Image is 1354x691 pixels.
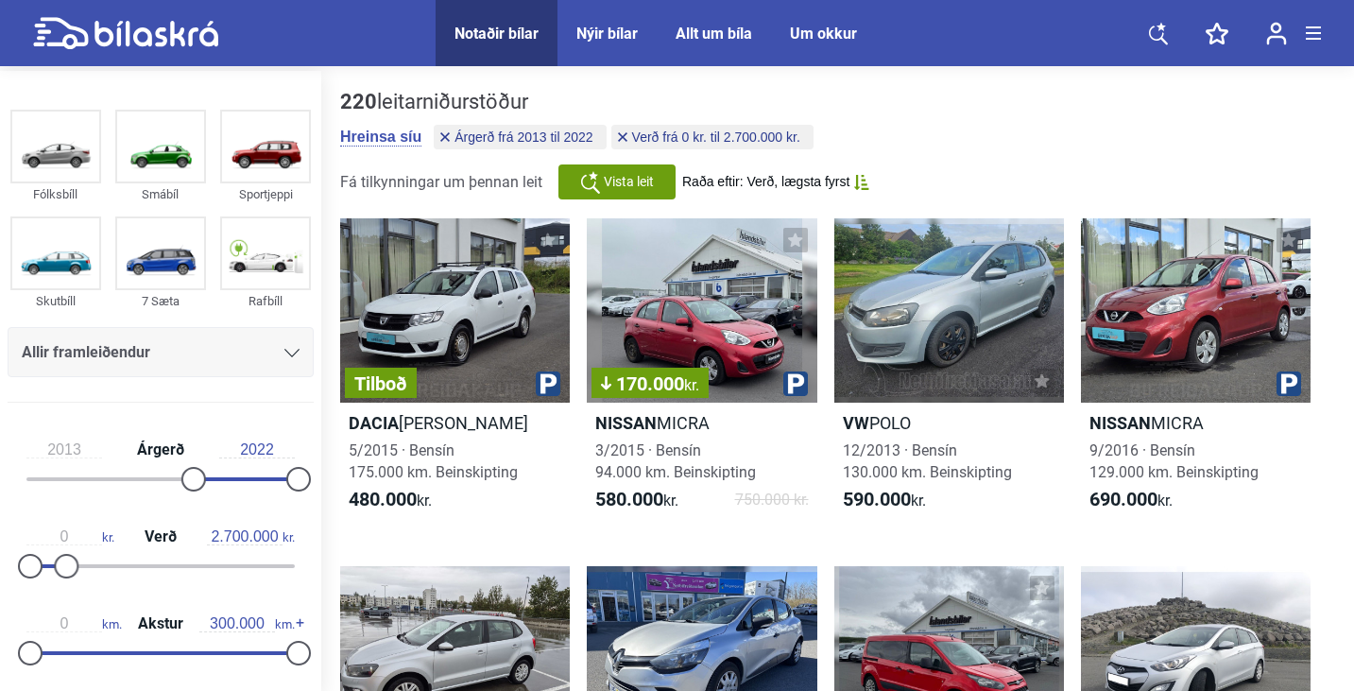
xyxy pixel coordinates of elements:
span: 3/2015 · Bensín 94.000 km. Beinskipting [595,441,756,481]
a: NissanMICRA9/2016 · Bensín129.000 km. Beinskipting690.000kr. [1081,218,1311,528]
div: Rafbíll [220,290,311,312]
span: Árgerð [132,442,189,458]
span: kr. [595,489,678,511]
span: kr. [843,489,926,511]
span: 12/2013 · Bensín 130.000 km. Beinskipting [843,441,1012,481]
span: Tilboð [354,374,407,393]
b: 590.000 [843,488,911,510]
h2: POLO [834,412,1064,434]
div: 7 Sæta [115,290,206,312]
button: Árgerð frá 2013 til 2022 [434,125,606,149]
span: Verð [140,529,181,544]
span: kr. [1089,489,1173,511]
span: Raða eftir: Verð, lægsta fyrst [682,174,849,190]
b: VW [843,413,869,433]
span: kr. [349,489,432,511]
div: Smábíl [115,183,206,205]
div: Skutbíll [10,290,101,312]
span: 5/2015 · Bensín 175.000 km. Beinskipting [349,441,518,481]
a: Nýir bílar [576,25,638,43]
span: Vista leit [604,172,654,192]
a: Allt um bíla [676,25,752,43]
b: 220 [340,90,377,113]
img: parking.png [1277,371,1301,396]
b: Nissan [595,413,657,433]
a: VWPOLO12/2013 · Bensín130.000 km. Beinskipting590.000kr. [834,218,1064,528]
button: Verð frá 0 kr. til 2.700.000 kr. [611,125,814,149]
h2: [PERSON_NAME] [340,412,570,434]
h2: MICRA [587,412,816,434]
h2: MICRA [1081,412,1311,434]
img: parking.png [536,371,560,396]
button: Raða eftir: Verð, lægsta fyrst [682,174,869,190]
a: Um okkur [790,25,857,43]
b: 580.000 [595,488,663,510]
span: Fá tilkynningar um þennan leit [340,173,542,191]
div: Fólksbíll [10,183,101,205]
span: km. [199,615,295,632]
span: Verð frá 0 kr. til 2.700.000 kr. [632,130,800,144]
span: Allir framleiðendur [22,339,150,366]
img: parking.png [783,371,808,396]
span: 750.000 kr. [735,489,809,511]
div: Sportjeppi [220,183,311,205]
a: 170.000kr.NissanMICRA3/2015 · Bensín94.000 km. Beinskipting580.000kr.750.000 kr. [587,218,816,528]
span: kr. [684,376,699,394]
span: Akstur [133,616,188,631]
b: 480.000 [349,488,417,510]
img: user-login.svg [1266,22,1287,45]
span: Árgerð frá 2013 til 2022 [454,130,592,144]
span: kr. [207,528,295,545]
b: 690.000 [1089,488,1157,510]
a: TilboðDacia[PERSON_NAME]5/2015 · Bensín175.000 km. Beinskipting480.000kr. [340,218,570,528]
b: Dacia [349,413,399,433]
div: leitarniðurstöður [340,90,818,114]
a: Notaðir bílar [454,25,539,43]
button: Hreinsa síu [340,128,421,147]
span: 9/2016 · Bensín 129.000 km. Beinskipting [1089,441,1259,481]
b: Nissan [1089,413,1151,433]
span: km. [26,615,122,632]
span: 170.000 [601,374,699,393]
span: kr. [26,528,114,545]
